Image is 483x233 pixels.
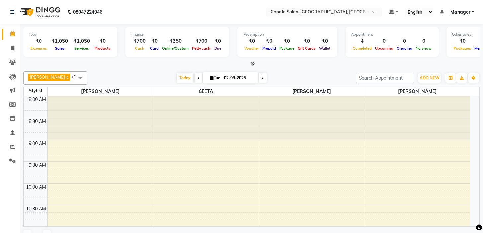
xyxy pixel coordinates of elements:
div: Total [29,32,112,37]
div: ₹0 [212,37,224,45]
div: 10:00 AM [25,184,47,191]
span: Due [213,46,223,51]
div: Redemption [243,32,332,37]
div: ₹350 [160,37,190,45]
span: Sales [53,46,66,51]
span: Ongoing [395,46,414,51]
div: ₹700 [131,37,148,45]
span: [PERSON_NAME] [364,87,470,96]
span: ADD NEW [420,75,439,80]
span: [PERSON_NAME] [30,74,65,80]
span: Petty cash [190,46,212,51]
span: Upcoming [373,46,395,51]
span: +3 [71,74,82,79]
span: Online/Custom [160,46,190,51]
span: Gift Cards [296,46,317,51]
div: ₹1,050 [71,37,93,45]
div: ₹0 [243,37,261,45]
span: Tue [208,75,222,80]
span: Cash [133,46,146,51]
div: Finance [131,32,224,37]
span: [PERSON_NAME] [48,87,153,96]
span: Wallet [317,46,332,51]
input: 2025-09-02 [222,73,255,83]
span: Package [278,46,296,51]
div: 0 [395,37,414,45]
div: 8:00 AM [27,96,47,103]
span: [PERSON_NAME] [259,87,364,96]
span: GEETA [153,87,259,96]
div: 10:30 AM [25,205,47,212]
div: ₹0 [93,37,112,45]
div: Stylist [24,87,47,94]
div: ₹0 [296,37,317,45]
span: Expenses [29,46,49,51]
div: ₹0 [278,37,296,45]
div: ₹0 [452,37,473,45]
span: Products [93,46,112,51]
div: 4 [351,37,373,45]
div: Appointment [351,32,433,37]
div: ₹0 [261,37,278,45]
div: ₹0 [148,37,160,45]
span: Services [73,46,91,51]
img: logo [17,3,62,21]
div: 9:30 AM [27,162,47,169]
span: Today [177,73,193,83]
input: Search Appointment [356,73,414,83]
button: ADD NEW [418,73,441,83]
span: Manager [450,9,470,16]
span: Completed [351,46,373,51]
span: Voucher [243,46,261,51]
div: ₹0 [317,37,332,45]
div: ₹0 [29,37,49,45]
div: 0 [373,37,395,45]
span: Packages [452,46,473,51]
span: Card [148,46,160,51]
div: ₹700 [190,37,212,45]
a: x [65,74,68,80]
div: 9:00 AM [27,140,47,147]
div: 0 [414,37,433,45]
b: 08047224946 [73,3,102,21]
span: No show [414,46,433,51]
span: Prepaid [261,46,278,51]
div: ₹1,050 [49,37,71,45]
div: 8:30 AM [27,118,47,125]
